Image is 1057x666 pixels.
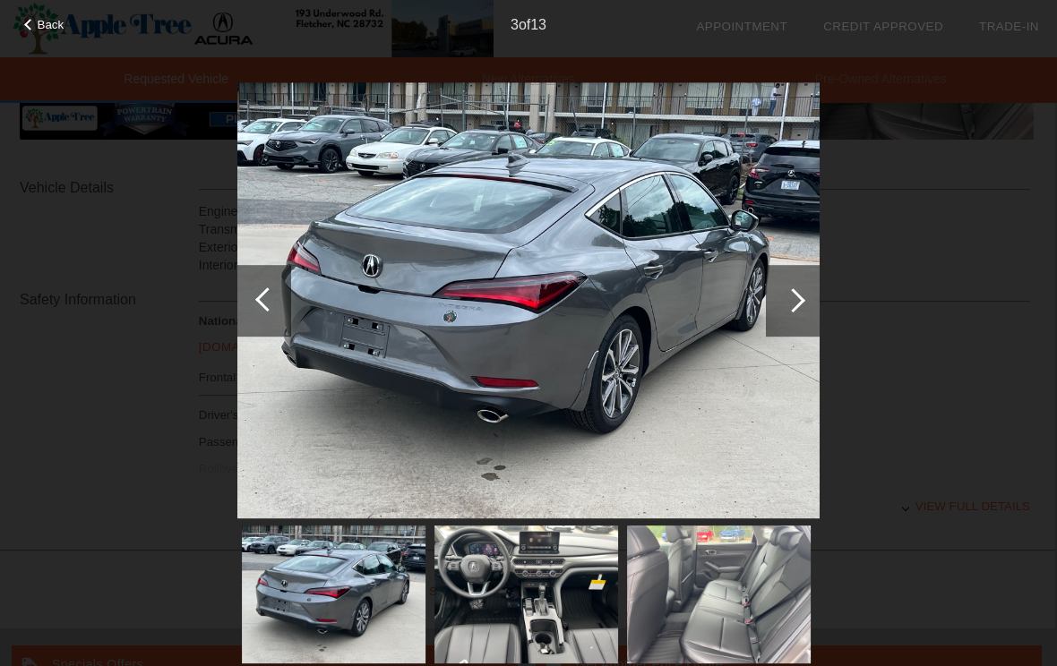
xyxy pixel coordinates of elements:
[237,82,820,519] img: 14ee97fb8713008a5b2524ed07a87bb7.jpg
[696,20,787,33] a: Appointment
[511,17,519,32] span: 3
[242,525,425,663] img: 14ee97fb8713008a5b2524ed07a87bb7.jpg
[38,18,64,31] span: Back
[823,20,943,33] a: Credit Approved
[627,525,811,663] img: dbbe630a1aff8bd3819b24297c619320.jpg
[434,525,618,663] img: e69ed43b64b58873d1b9ac6d93341d87.jpg
[979,20,1039,33] a: Trade-In
[530,17,546,32] span: 13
